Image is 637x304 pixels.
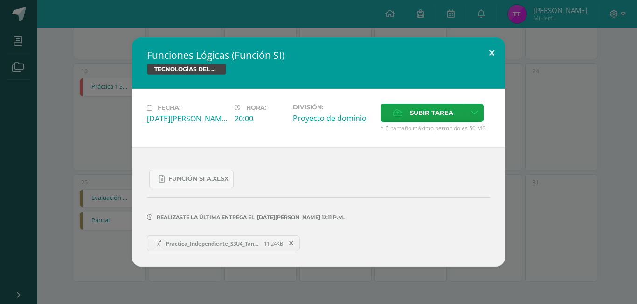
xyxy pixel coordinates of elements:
[478,37,505,69] button: Close (Esc)
[168,175,228,183] span: Función SI A.xlsx
[235,113,285,124] div: 20:00
[147,64,226,75] span: TECNOLOGÍAS DEL APRENDIZAJE Y LA COMUNICACIÓN
[293,113,373,123] div: Proyecto de dominio
[158,104,180,111] span: Fecha:
[147,49,490,62] h2: Funciones Lógicas (Función SI)
[157,214,255,220] span: Realizaste la última entrega el
[381,124,490,132] span: * El tamaño máximo permitido es 50 MB
[149,170,234,188] a: Función SI A.xlsx
[246,104,266,111] span: Hora:
[147,113,227,124] div: [DATE][PERSON_NAME]
[147,235,300,251] a: Practica_Independiente_S3U4_Tanya Toc.xlsx 11.24KB
[293,104,373,111] label: División:
[264,240,283,247] span: 11.24KB
[410,104,453,121] span: Subir tarea
[284,238,299,248] span: Remover entrega
[161,240,264,247] span: Practica_Independiente_S3U4_Tanya Toc.xlsx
